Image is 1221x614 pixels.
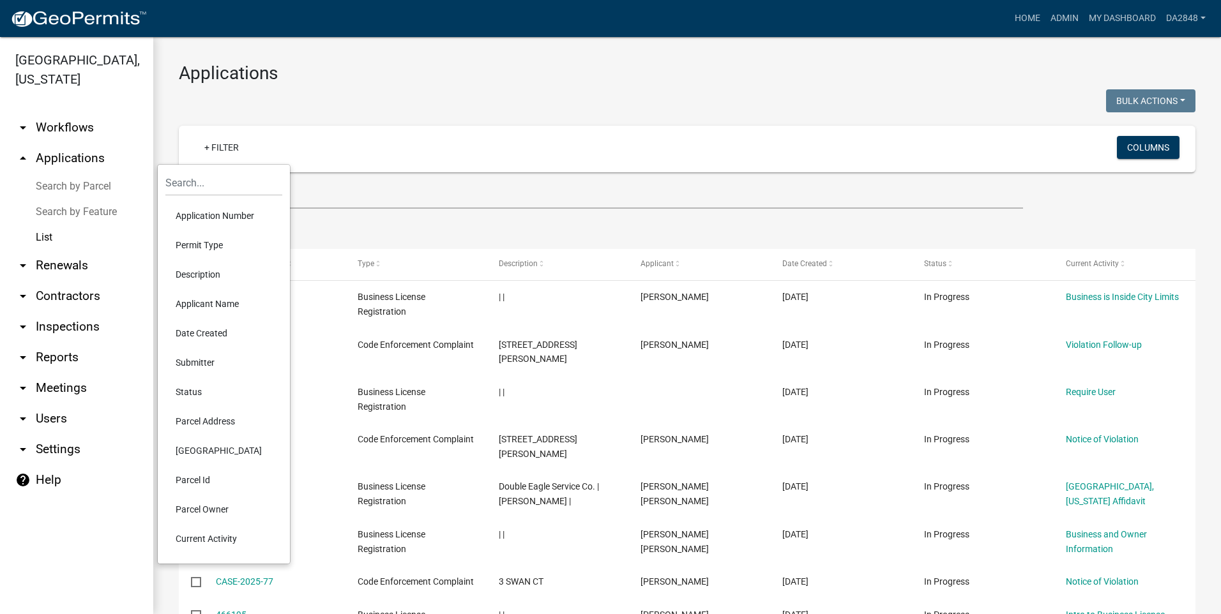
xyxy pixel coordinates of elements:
i: help [15,472,31,488]
span: Business License Registration [358,529,425,554]
li: Permit Type [165,230,282,260]
span: | | [499,529,504,539]
i: arrow_drop_down [15,258,31,273]
li: Application Number [165,201,282,230]
i: arrow_drop_up [15,151,31,166]
span: 08/21/2025 [782,292,808,302]
datatable-header-cell: Status [912,249,1054,280]
a: CASE-2025-77 [216,576,273,587]
a: Business is Inside City Limits [1066,292,1179,302]
datatable-header-cell: Current Activity [1054,249,1195,280]
span: 08/20/2025 [782,529,808,539]
button: Bulk Actions [1106,89,1195,112]
button: Columns [1117,136,1179,159]
a: da2848 [1161,6,1211,31]
a: Notice of Violation [1066,576,1139,587]
span: In Progress [924,434,969,444]
span: In Progress [924,340,969,350]
a: Admin [1045,6,1084,31]
span: Double Eagle Service Co. | JOYCE DONNIE L JR | [499,481,599,506]
span: In Progress [924,481,969,491]
span: In Progress [924,387,969,397]
span: Sabrena Dorsey [641,434,709,444]
span: Business License Registration [358,387,425,412]
span: Donnie Luther Joyce Jr [641,529,709,554]
input: Search for applications [179,183,1023,209]
span: Code Enforcement Complaint [358,340,474,350]
i: arrow_drop_down [15,350,31,365]
span: 08/21/2025 [782,340,808,350]
a: Violation Follow-up [1066,340,1142,350]
a: Business and Owner Information [1066,529,1147,554]
span: Business License Registration [358,292,425,317]
span: Sabrena Dorsey [641,340,709,350]
i: arrow_drop_down [15,288,31,304]
span: Type [358,259,374,268]
span: Description [499,259,538,268]
li: Parcel Id [165,465,282,495]
li: Parcel Address [165,407,282,436]
span: 08/21/2025 [782,387,808,397]
span: In Progress [924,576,969,587]
span: Donnie Luther Joyce Jr [641,481,709,506]
datatable-header-cell: Type [345,249,487,280]
span: Applicant [641,259,674,268]
a: + Filter [194,136,249,159]
li: Parcel Owner [165,495,282,524]
span: | | [499,292,504,302]
span: Status [924,259,946,268]
span: Business License Registration [358,481,425,506]
datatable-header-cell: Applicant [628,249,770,280]
li: Applicant Name [165,289,282,318]
li: Description [165,260,282,289]
datatable-header-cell: Date Created [770,249,912,280]
i: arrow_drop_down [15,120,31,135]
i: arrow_drop_down [15,442,31,457]
i: arrow_drop_down [15,411,31,426]
span: 08/20/2025 [782,481,808,491]
span: 3 SWAN CT [499,576,543,587]
li: Date Created [165,318,282,348]
span: Code Enforcement Complaint [358,434,474,444]
span: 08/19/2025 [782,576,808,587]
span: Code Enforcement Complaint [358,576,474,587]
i: arrow_drop_down [15,319,31,334]
input: Search... [165,170,282,196]
span: Date Created [782,259,827,268]
a: [GEOGRAPHIC_DATA], [US_STATE] Affidavit [1066,481,1154,506]
a: Notice of Violation [1066,434,1139,444]
li: Status [165,377,282,407]
span: Sabrena Dorsey [641,576,709,587]
span: 2439 PITTS CHAPEL RD [499,434,577,459]
datatable-header-cell: Description [487,249,628,280]
a: My Dashboard [1084,6,1161,31]
a: Require User [1066,387,1116,397]
span: In Progress [924,292,969,302]
span: 08/21/2025 [782,434,808,444]
li: Submitter [165,348,282,377]
a: Home [1010,6,1045,31]
li: [GEOGRAPHIC_DATA] [165,436,282,465]
span: Current Activity [1066,259,1119,268]
span: | | [499,387,504,397]
span: Marisol [641,292,709,302]
span: In Progress [924,529,969,539]
h3: Applications [179,63,1195,84]
li: Current Activity [165,524,282,553]
span: 111 HERRING GULL CT [499,340,577,364]
i: arrow_drop_down [15,380,31,396]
